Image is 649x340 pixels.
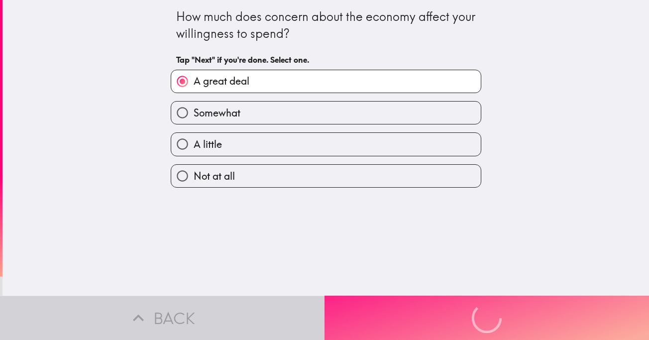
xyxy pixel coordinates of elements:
button: Not at all [171,165,481,187]
h6: Tap "Next" if you're done. Select one. [176,54,476,65]
span: A little [194,137,222,151]
span: Not at all [194,169,235,183]
div: How much does concern about the economy affect your willingness to spend? [176,8,476,42]
button: A great deal [171,70,481,93]
button: Somewhat [171,102,481,124]
button: A little [171,133,481,155]
span: A great deal [194,74,249,88]
span: Somewhat [194,106,240,120]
